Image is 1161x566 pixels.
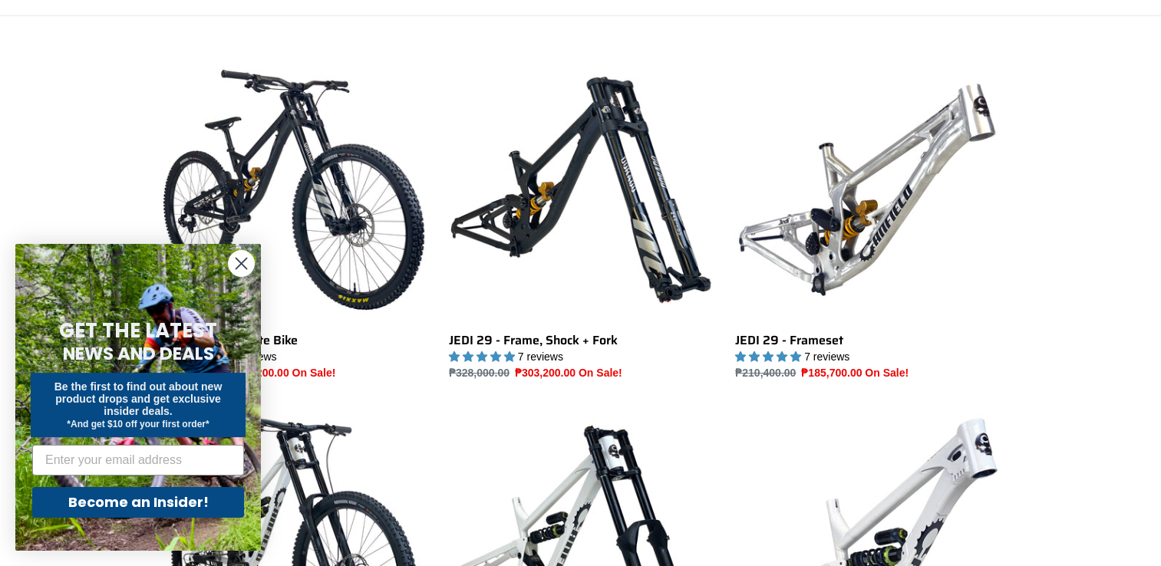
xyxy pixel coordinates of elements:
span: *And get $10 off your first order* [67,419,209,429]
input: Enter your email address [32,445,244,476]
span: Be the first to find out about new product drops and get exclusive insider deals. [54,380,223,417]
button: Close dialog [228,250,255,277]
span: NEWS AND DEALS [63,341,214,366]
button: Become an Insider! [32,487,244,518]
span: GET THE LATEST [59,317,217,344]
